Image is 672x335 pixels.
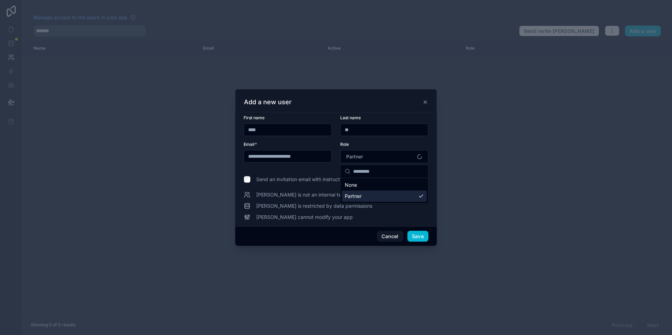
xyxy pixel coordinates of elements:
button: Cancel [377,231,403,242]
button: Save [407,231,428,242]
button: Select Button [340,150,428,163]
span: [PERSON_NAME] is restricted by data permissions [256,202,372,209]
span: [PERSON_NAME] is not an internal team member [256,191,369,198]
div: None [342,179,427,191]
h3: Add a new user [244,98,292,106]
div: Suggestions [341,178,428,203]
span: Email [244,142,254,147]
span: Send an invitation email with instructions to log in [256,176,369,183]
span: First name [244,115,265,120]
span: Role [340,142,349,147]
input: Send an invitation email with instructions to log in [244,176,251,183]
span: Last name [340,115,361,120]
span: Partner [345,193,362,200]
span: Partner [346,153,363,160]
span: [PERSON_NAME] cannot modify your app [256,214,353,221]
